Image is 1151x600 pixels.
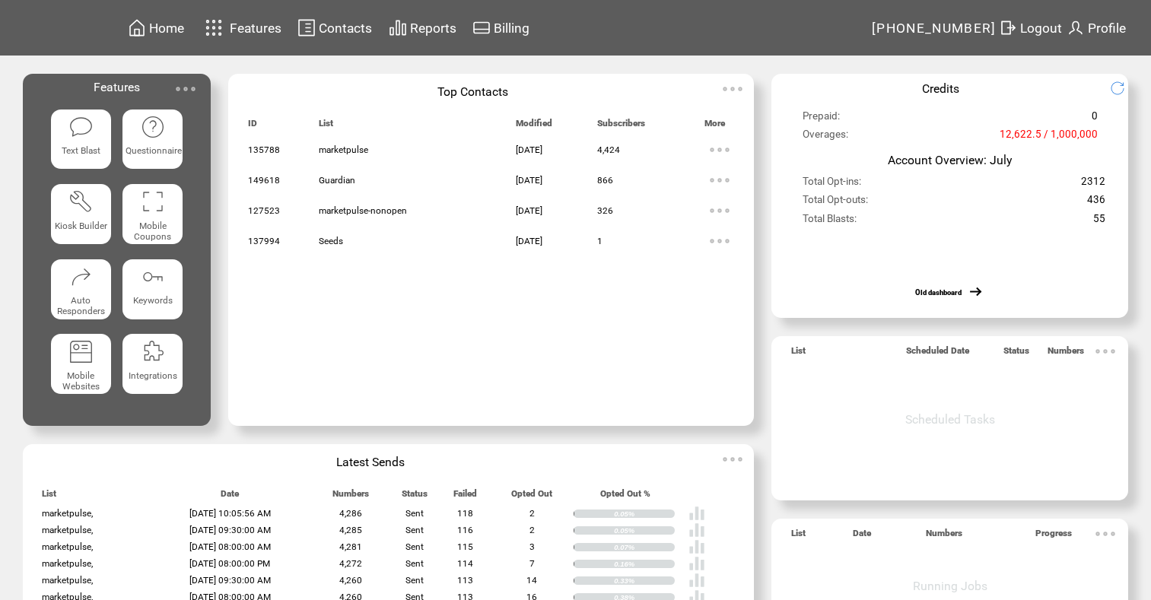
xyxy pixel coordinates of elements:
[457,508,473,519] span: 118
[248,118,257,135] span: ID
[189,525,271,535] span: [DATE] 09:30:00 AM
[470,16,532,40] a: Billing
[189,541,271,552] span: [DATE] 08:00:00 AM
[126,145,182,156] span: Questionnaire
[704,226,735,256] img: ellypsis.svg
[853,528,871,545] span: Date
[62,370,100,392] span: Mobile Websites
[872,21,997,36] span: [PHONE_NUMBER]
[704,165,735,195] img: ellypsis.svg
[122,184,183,247] a: Mobile Coupons
[248,144,280,155] span: 135788
[999,18,1017,37] img: exit.svg
[389,18,407,37] img: chart.svg
[129,370,177,381] span: Integrations
[457,541,473,552] span: 115
[42,525,93,535] span: marketpulse,
[614,543,675,552] div: 0.07%
[704,118,725,135] span: More
[614,526,675,535] div: 0.05%
[1048,345,1084,363] span: Numbers
[42,541,93,552] span: marketpulse,
[297,18,316,37] img: contacts.svg
[597,144,620,155] span: 4,424
[1000,129,1098,147] span: 12,622.5 / 1,000,000
[339,508,362,519] span: 4,286
[688,522,705,538] img: poll%20-%20white.svg
[717,444,748,475] img: ellypsis.svg
[405,541,424,552] span: Sent
[472,18,491,37] img: creidtcard.svg
[803,110,840,129] span: Prepaid:
[405,508,424,519] span: Sent
[511,488,552,506] span: Opted Out
[189,508,271,519] span: [DATE] 10:05:56 AM
[516,118,552,135] span: Modified
[230,21,281,36] span: Features
[614,510,675,519] div: 0.05%
[803,176,861,194] span: Total Opt-ins:
[1020,21,1062,36] span: Logout
[494,21,529,36] span: Billing
[529,525,535,535] span: 2
[717,74,748,104] img: ellypsis.svg
[68,265,93,289] img: auto-responders.svg
[319,236,343,246] span: Seeds
[141,265,165,289] img: keywords.svg
[688,505,705,522] img: poll%20-%20white.svg
[189,575,271,586] span: [DATE] 09:30:00 AM
[1092,110,1098,129] span: 0
[614,576,675,586] div: 0.33%
[332,488,369,506] span: Numbers
[319,21,372,36] span: Contacts
[1064,16,1128,40] a: Profile
[68,339,93,363] img: mobile-websites.svg
[134,221,171,242] span: Mobile Coupons
[410,21,456,36] span: Reports
[803,194,868,212] span: Total Opt-outs:
[1081,176,1105,194] span: 2312
[339,525,362,535] span: 4,285
[248,236,280,246] span: 137994
[1090,336,1121,367] img: ellypsis.svg
[1003,345,1029,363] span: Status
[51,334,111,397] a: Mobile Websites
[62,145,100,156] span: Text Blast
[405,558,424,569] span: Sent
[453,488,477,506] span: Failed
[791,528,806,545] span: List
[915,288,962,297] a: Old dashboard
[516,144,542,155] span: [DATE]
[319,175,355,186] span: Guardian
[516,236,542,246] span: [DATE]
[199,13,285,43] a: Features
[1110,81,1137,96] img: refresh.png
[133,295,173,306] span: Keywords
[1090,519,1121,549] img: ellypsis.svg
[336,455,405,469] span: Latest Sends
[529,541,535,552] span: 3
[42,488,56,506] span: List
[42,558,93,569] span: marketpulse,
[457,525,473,535] span: 116
[295,16,374,40] a: Contacts
[529,508,535,519] span: 2
[803,129,848,147] span: Overages:
[1087,194,1105,212] span: 436
[704,135,735,165] img: ellypsis.svg
[339,558,362,569] span: 4,272
[457,575,473,586] span: 113
[51,259,111,322] a: Auto Responders
[405,525,424,535] span: Sent
[319,118,333,135] span: List
[405,575,424,586] span: Sent
[149,21,184,36] span: Home
[906,345,969,363] span: Scheduled Date
[51,110,111,173] a: Text Blast
[141,189,165,214] img: coupons.svg
[141,339,165,363] img: integrations.svg
[248,175,280,186] span: 149618
[1035,528,1072,545] span: Progress
[791,345,806,363] span: List
[888,153,1012,167] span: Account Overview: July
